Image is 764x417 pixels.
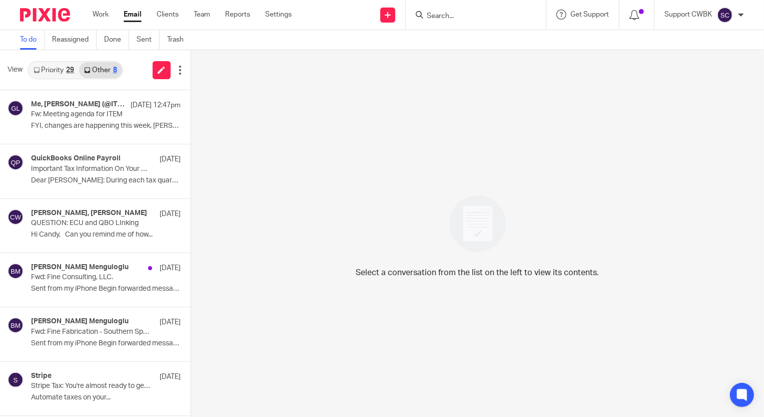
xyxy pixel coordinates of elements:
p: [DATE] [160,317,181,327]
p: [DATE] [160,209,181,219]
img: svg%3E [8,372,24,388]
a: Done [104,30,129,50]
img: svg%3E [8,209,24,225]
a: Reports [225,10,250,20]
p: FYI, changes are happening this week, [PERSON_NAME] ... [31,122,181,130]
a: Trash [167,30,191,50]
a: Clients [157,10,179,20]
p: [DATE] [160,372,181,382]
a: Sent [137,30,160,50]
img: svg%3E [8,263,24,279]
img: svg%3E [717,7,733,23]
h4: [PERSON_NAME] Menguloglu [31,263,129,272]
p: QUESTION: ECU and QBO LInking [31,219,151,228]
h4: [PERSON_NAME], [PERSON_NAME] [31,209,147,218]
span: Get Support [570,11,609,18]
h4: [PERSON_NAME] Menguloglu [31,317,129,326]
img: image [443,189,512,259]
p: Fw: Meeting agenda for ITEM [31,110,151,119]
p: [DATE] [160,154,181,164]
a: Work [93,10,109,20]
p: Important Tax Information On Your Federal Payment and Filing [31,165,151,173]
a: To do [20,30,45,50]
img: svg%3E [8,100,24,116]
div: 8 [113,67,117,74]
p: [DATE] [160,263,181,273]
img: svg%3E [8,154,24,170]
a: Settings [265,10,292,20]
a: Priority29 [29,62,79,78]
img: Pixie [20,8,70,22]
p: Sent from my iPhone Begin forwarded message: ... [31,285,181,293]
p: Fwd: Fine Fabrication - Southern Sportz Store sign Design Revisions 1 [31,328,151,336]
p: Fwd: Fine Consulting, LLC. [31,273,151,282]
img: svg%3E [8,317,24,333]
p: Automate taxes on your... [31,393,181,402]
p: Select a conversation from the list on the left to view its contents. [356,267,599,279]
p: Hi Candy, Can you remind me of how... [31,231,181,239]
h4: QuickBooks Online Payroll [31,154,121,163]
div: 29 [66,67,74,74]
p: Dear [PERSON_NAME]: During each tax quarter... [31,176,181,185]
h4: Me, [PERSON_NAME] (@ITEM) Lent [31,100,126,109]
p: Sent from my iPhone Begin forwarded message: ... [31,339,181,348]
p: [DATE] 12:47pm [131,100,181,110]
a: Email [124,10,142,20]
p: Support CWBK [664,10,712,20]
p: Stripe Tax: You're almost ready to get started [31,382,151,390]
h4: Stripe [31,372,52,380]
a: Reassigned [52,30,97,50]
a: Team [194,10,210,20]
a: Other8 [79,62,122,78]
span: View [8,65,23,75]
input: Search [426,12,516,21]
